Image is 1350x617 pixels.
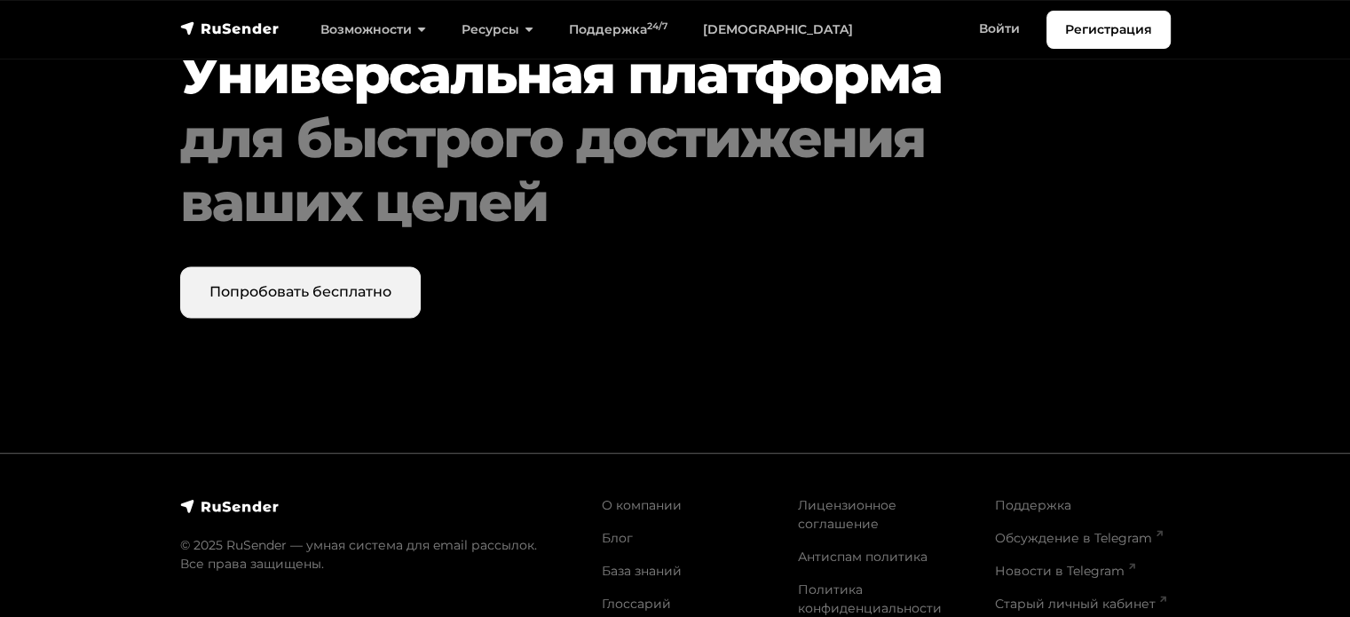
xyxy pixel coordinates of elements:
[303,12,444,48] a: Возможности
[180,107,1086,234] div: для быстрого достижения ваших целей
[798,549,928,565] a: Антиспам политика
[995,563,1135,579] a: Новости в Telegram
[180,536,580,573] p: © 2025 RuSender — умная система для email рассылок. Все права защищены.
[180,266,421,318] a: Попробовать бесплатно
[180,43,1086,234] h2: Универсальная платформа
[180,497,280,515] img: RuSender
[647,20,667,32] sup: 24/7
[551,12,685,48] a: Поддержка24/7
[1046,11,1171,49] a: Регистрация
[995,497,1071,513] a: Поддержка
[602,596,671,612] a: Глоссарий
[961,11,1038,47] a: Войти
[798,497,896,532] a: Лицензионное соглашение
[995,530,1163,546] a: Обсуждение в Telegram
[602,497,682,513] a: О компании
[798,581,942,616] a: Политика конфиденциальности
[602,530,633,546] a: Блог
[180,20,280,37] img: RuSender
[444,12,551,48] a: Ресурсы
[685,12,871,48] a: [DEMOGRAPHIC_DATA]
[995,596,1166,612] a: Старый личный кабинет
[602,563,682,579] a: База знаний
